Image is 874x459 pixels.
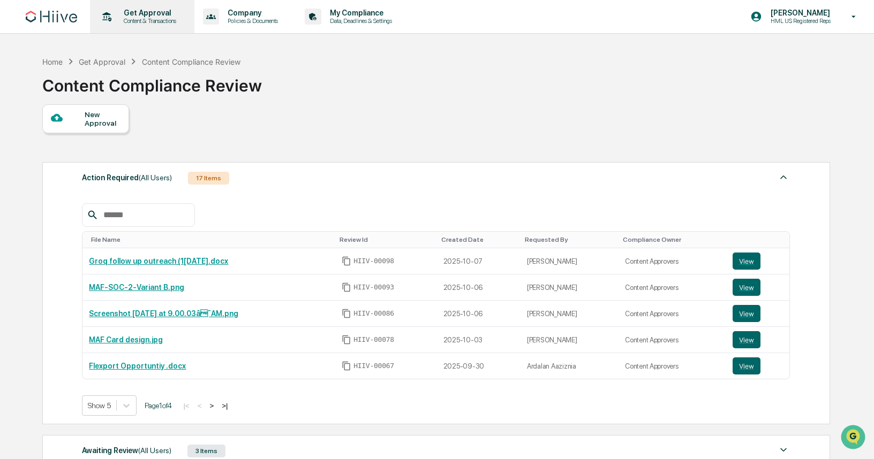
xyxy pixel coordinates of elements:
td: [PERSON_NAME] [521,248,619,274]
div: Awaiting Review [82,443,171,457]
a: 🖐️Preclearance [6,131,73,150]
iframe: Open customer support [840,424,869,453]
p: My Compliance [321,9,397,17]
span: HIIV-00067 [353,362,394,370]
p: HML US Registered Reps [762,17,836,25]
span: Page 1 of 4 [145,401,172,410]
td: Content Approvers [619,248,726,274]
td: Content Approvers [619,274,726,301]
td: [PERSON_NAME] [521,301,619,327]
p: Company [219,9,283,17]
button: View [733,279,760,296]
a: Screenshot [DATE] at 9.00.03â¯AM.png [89,309,238,318]
td: 2025-10-06 [437,301,521,327]
div: Toggle SortBy [623,236,722,243]
div: Get Approval [79,57,125,66]
button: Start new chat [182,85,195,98]
span: Copy Id [342,282,351,292]
div: Toggle SortBy [91,236,331,243]
span: Copy Id [342,335,351,345]
span: HIIV-00078 [353,335,394,344]
a: Powered byPylon [76,181,130,189]
span: (All Users) [139,173,172,182]
a: View [733,357,783,374]
button: View [733,253,760,270]
div: 🖐️ [11,136,19,144]
a: Flexport Opportuntiy .docx [89,362,186,370]
img: caret [777,171,790,183]
span: Pylon [107,181,130,189]
div: Toggle SortBy [340,236,432,243]
span: HIIV-00093 [353,283,394,292]
a: View [733,279,783,296]
button: View [733,305,760,322]
div: 17 Items [188,172,229,185]
div: Toggle SortBy [735,236,785,243]
button: >| [218,401,231,410]
span: (All Users) [138,446,171,455]
span: Copy Id [342,256,351,266]
td: 2025-10-06 [437,274,521,301]
span: Attestations [88,135,133,146]
img: 1746055101610-c473b297-6a78-478c-a979-82029cc54cd1 [11,82,30,101]
div: Action Required [82,171,172,185]
div: 🔎 [11,156,19,165]
td: [PERSON_NAME] [521,274,619,301]
a: View [733,305,783,322]
td: 2025-10-07 [437,248,521,274]
td: 2025-09-30 [437,353,521,379]
p: Content & Transactions [115,17,182,25]
p: [PERSON_NAME] [762,9,836,17]
div: Start new chat [36,82,176,93]
p: Policies & Documents [219,17,283,25]
div: 🗄️ [78,136,86,144]
td: Content Approvers [619,301,726,327]
td: Content Approvers [619,353,726,379]
td: 2025-10-03 [437,327,521,353]
span: Copy Id [342,309,351,318]
button: View [733,331,760,348]
a: 🔎Data Lookup [6,151,72,170]
td: Ardalan Aaziznia [521,353,619,379]
a: Groq follow up outreach (1[DATE].docx [89,257,228,265]
td: [PERSON_NAME] [521,327,619,353]
td: Content Approvers [619,327,726,353]
a: MAF Card design.jpg [89,335,163,344]
div: Content Compliance Review [142,57,240,66]
div: Home [42,57,63,66]
a: View [733,253,783,270]
button: < [194,401,205,410]
p: Data, Deadlines & Settings [321,17,397,25]
div: Toggle SortBy [441,236,516,243]
button: |< [180,401,192,410]
span: Data Lookup [21,155,67,166]
span: HIIV-00086 [353,309,394,318]
button: > [206,401,217,410]
div: We're available if you need us! [36,93,135,101]
img: logo [26,11,77,22]
button: View [733,357,760,374]
p: How can we help? [11,22,195,40]
p: Get Approval [115,9,182,17]
a: View [733,331,783,348]
div: Content Compliance Review [42,67,262,95]
span: Copy Id [342,361,351,371]
span: Preclearance [21,135,69,146]
img: caret [777,443,790,456]
a: MAF-SOC-2-Variant B.png [89,283,184,292]
a: 🗄️Attestations [73,131,137,150]
div: 3 Items [187,445,225,457]
span: HIIV-00098 [353,257,394,265]
div: New Approval [85,110,120,127]
div: Toggle SortBy [525,236,614,243]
